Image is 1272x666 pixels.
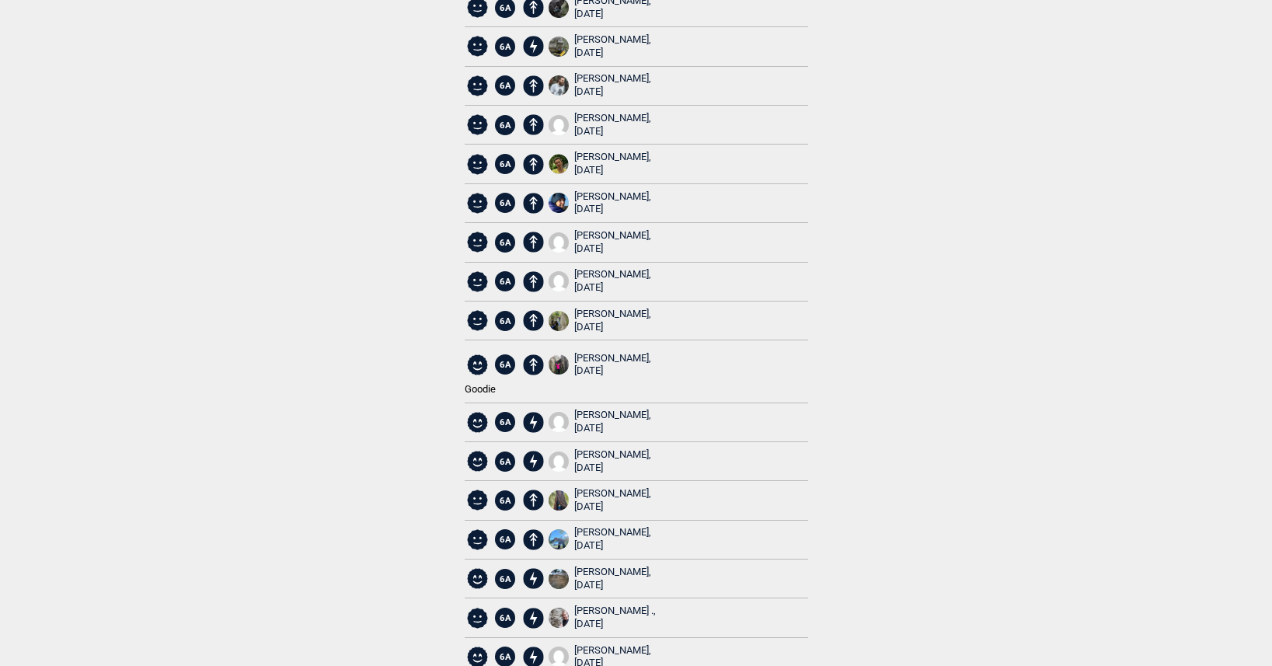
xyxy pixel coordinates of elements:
[574,321,651,334] div: [DATE]
[495,311,515,331] span: 6A
[574,190,651,217] div: [PERSON_NAME],
[549,33,651,60] a: 20231019 201310[PERSON_NAME], [DATE]
[549,452,569,472] img: User fallback1
[549,605,656,631] a: 190275891 5735307039843517 253515035280988347 n[PERSON_NAME] ., [DATE]
[549,412,569,432] img: User fallback1
[574,203,651,216] div: [DATE]
[495,193,515,213] span: 6A
[495,115,515,135] span: 6A
[549,566,651,592] a: 53708537 CFBB 4868 8 BEF DB81 A786 F78 D[PERSON_NAME], [DATE]
[549,529,569,549] img: 003 C07 AB B062 4 FB8 BC05 056 D5 E127 B57
[549,151,651,177] a: Tina profilbilde[PERSON_NAME], [DATE]
[549,490,569,511] img: IMG 20220714 192646 756
[574,268,651,295] div: [PERSON_NAME],
[495,490,515,511] span: 6A
[574,422,651,435] div: [DATE]
[549,526,651,553] a: 003 C07 AB B062 4 FB8 BC05 056 D5 E127 B57[PERSON_NAME], [DATE]
[549,190,651,217] a: 8257 D284 83 C6 4 A72 AE72 6 B3656 B27 DEC[PERSON_NAME], [DATE]
[574,409,651,435] div: [PERSON_NAME],
[574,500,651,514] div: [DATE]
[574,33,651,60] div: [PERSON_NAME],
[549,448,651,475] a: User fallback1[PERSON_NAME], [DATE]
[574,112,651,138] div: [PERSON_NAME],
[549,232,569,253] img: User fallback1
[495,529,515,549] span: 6A
[549,229,651,256] a: User fallback1[PERSON_NAME], [DATE]
[574,164,651,177] div: [DATE]
[549,271,569,291] img: User fallback1
[495,452,515,472] span: 6A
[574,229,651,256] div: [PERSON_NAME],
[574,242,651,256] div: [DATE]
[495,37,515,57] span: 6A
[549,72,651,99] a: J03i QK Vw[PERSON_NAME], [DATE]
[574,487,651,514] div: [PERSON_NAME],
[495,412,515,432] span: 6A
[574,8,651,21] div: [DATE]
[495,154,515,174] span: 6A
[549,112,651,138] a: User fallback1[PERSON_NAME], [DATE]
[574,72,651,99] div: [PERSON_NAME],
[495,354,515,375] span: 6A
[549,354,569,375] img: IMG 76761
[549,75,569,96] img: J03i QK Vw
[495,569,515,589] span: 6A
[549,154,569,174] img: Tina profilbilde
[495,232,515,253] span: 6A
[574,526,651,553] div: [PERSON_NAME],
[574,47,651,60] div: [DATE]
[574,579,651,592] div: [DATE]
[574,448,651,475] div: [PERSON_NAME],
[574,618,656,631] div: [DATE]
[549,569,569,589] img: 53708537 CFBB 4868 8 BEF DB81 A786 F78 D
[465,383,496,395] span: Goodie
[549,268,651,295] a: User fallback1[PERSON_NAME], [DATE]
[495,608,515,628] span: 6A
[549,487,651,514] a: IMG 20220714 192646 756[PERSON_NAME], [DATE]
[574,539,651,553] div: [DATE]
[549,37,569,57] img: 20231019 201310
[549,409,651,435] a: User fallback1[PERSON_NAME], [DATE]
[549,115,569,135] img: User fallback1
[574,125,651,138] div: [DATE]
[574,364,651,378] div: [DATE]
[495,75,515,96] span: 6A
[574,151,651,177] div: [PERSON_NAME],
[549,308,651,334] a: 20200927 181650[PERSON_NAME], [DATE]
[574,352,651,378] div: [PERSON_NAME],
[495,271,515,291] span: 6A
[549,193,569,213] img: 8257 D284 83 C6 4 A72 AE72 6 B3656 B27 DEC
[574,308,651,334] div: [PERSON_NAME],
[549,311,569,331] img: 20200927 181650
[574,462,651,475] div: [DATE]
[549,608,569,628] img: 190275891 5735307039843517 253515035280988347 n
[549,352,651,378] a: IMG 76761[PERSON_NAME], [DATE]
[574,566,651,592] div: [PERSON_NAME],
[574,281,651,295] div: [DATE]
[574,85,651,99] div: [DATE]
[574,605,656,631] div: [PERSON_NAME] .,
